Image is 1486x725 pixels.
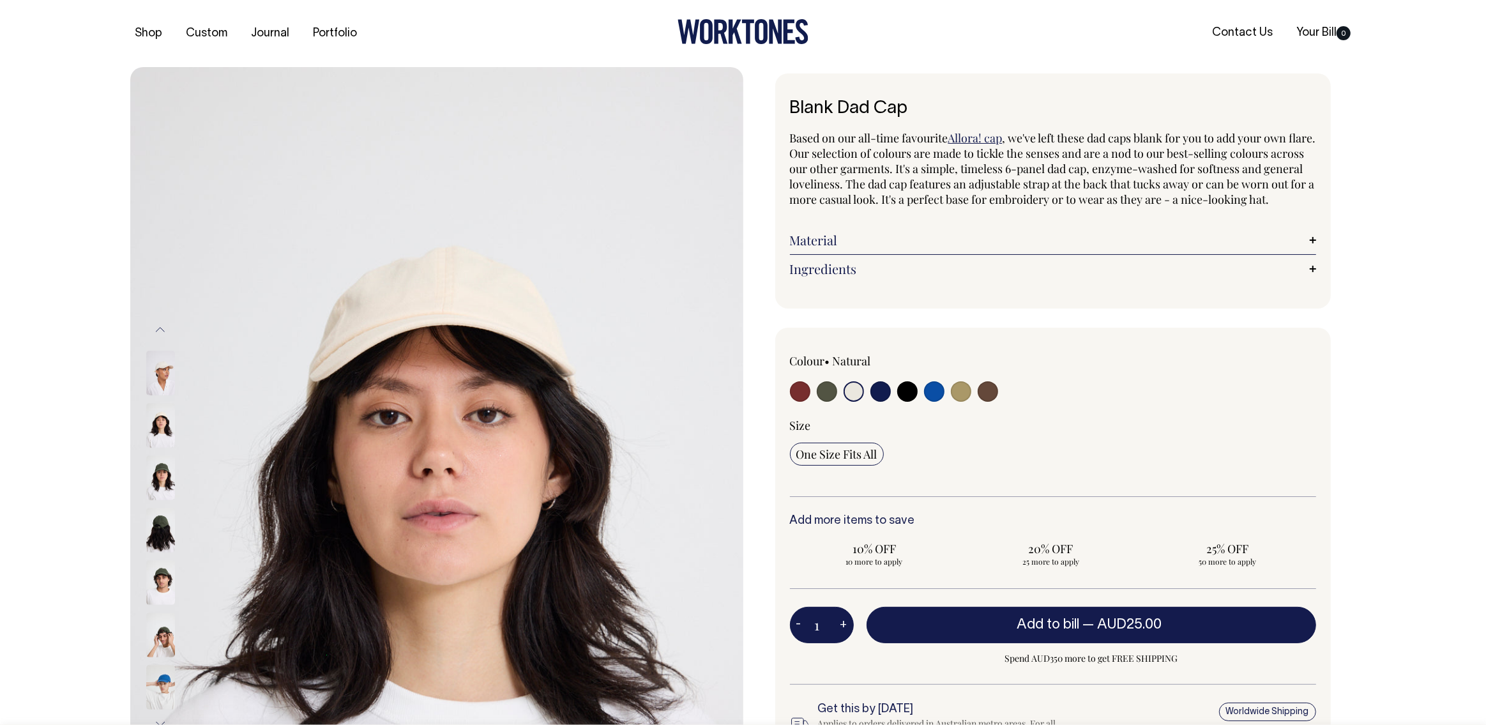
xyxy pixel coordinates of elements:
a: Allora! cap [948,130,1003,146]
button: + [834,613,854,638]
div: Colour [790,353,1001,369]
a: Material [790,233,1316,248]
a: Ingredients [790,261,1316,277]
h6: Add more items to save [790,515,1316,528]
h6: Get this by [DATE] [818,703,1077,716]
div: Size [790,418,1316,433]
span: 0 [1337,26,1351,40]
a: Shop [130,23,168,44]
span: 10 more to apply [796,556,953,567]
span: 50 more to apply [1149,556,1306,567]
a: Custom [181,23,233,44]
span: 25 more to apply [973,556,1129,567]
span: 20% OFF [973,541,1129,556]
a: Journal [246,23,295,44]
label: Natural [833,353,871,369]
span: • [825,353,830,369]
span: 10% OFF [796,541,953,556]
span: One Size Fits All [796,446,877,462]
h1: Blank Dad Cap [790,99,1316,119]
button: Add to bill —AUD25.00 [867,607,1316,643]
span: , we've left these dad caps blank for you to add your own flare. Our selection of colours are mad... [790,130,1316,207]
img: olive [146,508,175,553]
a: Contact Us [1207,22,1278,43]
a: Portfolio [308,23,363,44]
span: 25% OFF [1149,541,1306,556]
input: 20% OFF 25 more to apply [966,537,1135,570]
span: Spend AUD350 more to get FREE SHIPPING [867,651,1316,666]
button: - [790,613,808,638]
span: AUD25.00 [1098,618,1162,631]
span: Based on our all-time favourite [790,130,948,146]
img: olive [146,560,175,605]
img: olive [146,613,175,657]
a: Your Bill0 [1291,22,1356,43]
input: 25% OFF 50 more to apply [1143,537,1312,570]
img: olive [146,455,175,500]
button: Previous [151,316,170,344]
span: — [1083,618,1165,631]
img: worker-blue [146,665,175,710]
input: One Size Fits All [790,443,884,466]
input: 10% OFF 10 more to apply [790,537,959,570]
img: natural [146,403,175,448]
span: Add to bill [1017,618,1080,631]
img: natural [146,351,175,395]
